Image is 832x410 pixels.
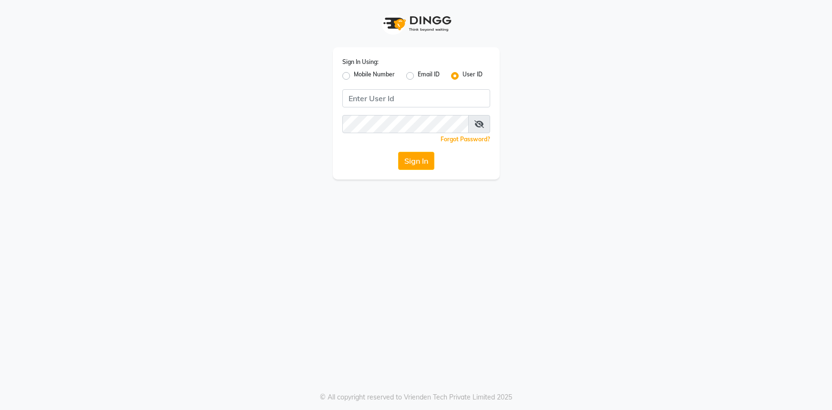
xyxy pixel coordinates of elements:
button: Sign In [398,152,434,170]
input: Username [342,115,469,133]
input: Username [342,89,490,107]
label: Sign In Using: [342,58,379,66]
label: Mobile Number [354,70,395,82]
a: Forgot Password? [441,136,490,143]
img: logo1.svg [378,10,454,38]
label: Email ID [418,70,440,82]
label: User ID [462,70,483,82]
